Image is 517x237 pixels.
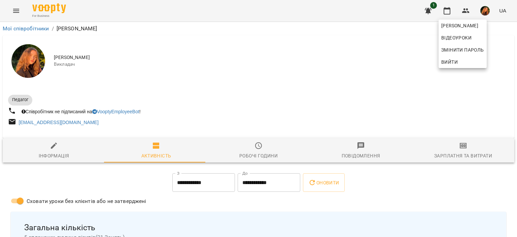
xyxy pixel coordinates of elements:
[441,46,484,54] span: Змінити пароль
[439,44,487,56] a: Змінити пароль
[439,32,474,44] a: Відеоуроки
[441,58,458,66] span: Вийти
[439,56,487,68] button: Вийти
[441,34,472,42] span: Відеоуроки
[441,22,484,30] span: [PERSON_NAME]
[439,20,487,32] a: [PERSON_NAME]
